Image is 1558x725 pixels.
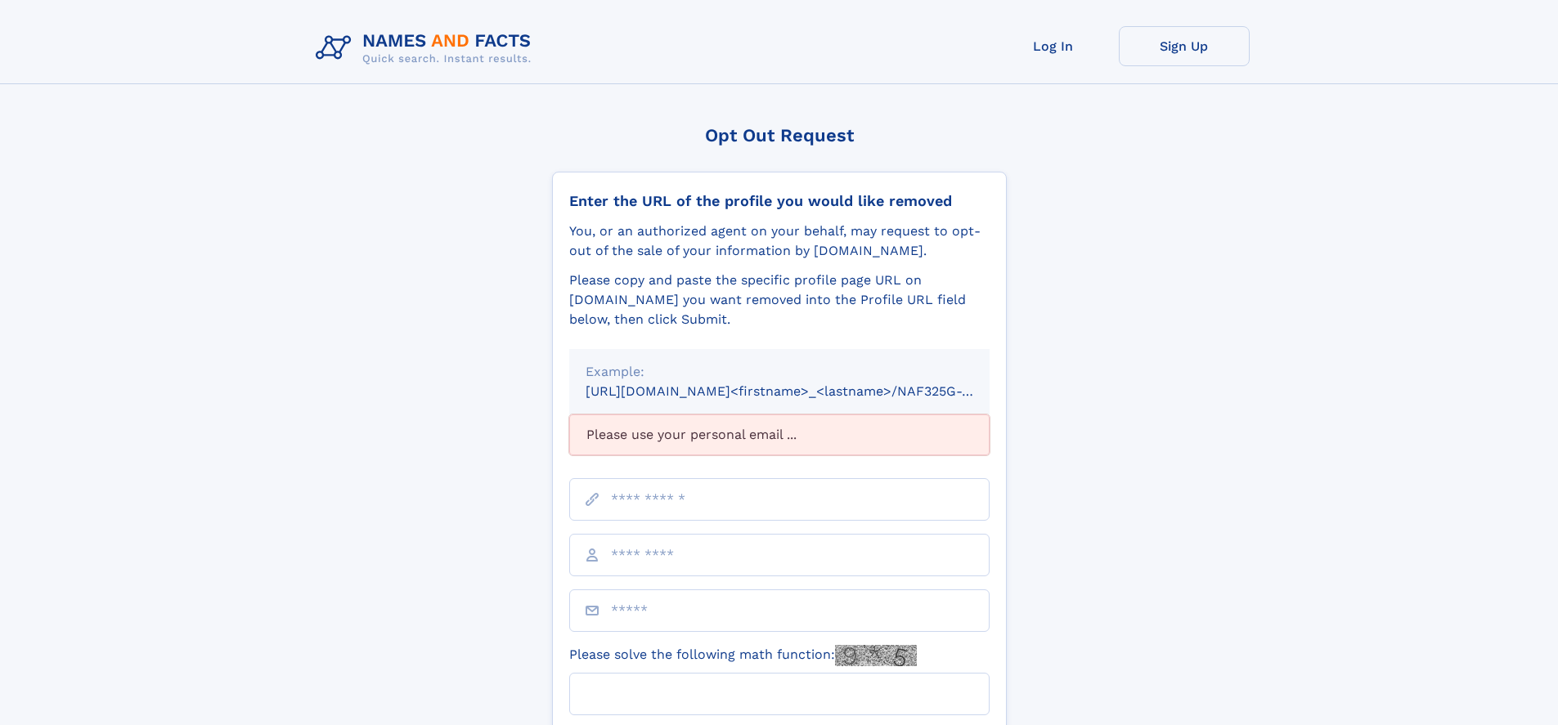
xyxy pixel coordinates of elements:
label: Please solve the following math function: [569,645,917,666]
div: Example: [586,362,973,382]
div: Enter the URL of the profile you would like removed [569,192,990,210]
small: [URL][DOMAIN_NAME]<firstname>_<lastname>/NAF325G-xxxxxxxx [586,383,1021,399]
a: Log In [988,26,1119,66]
div: Please use your personal email ... [569,414,990,455]
div: You, or an authorized agent on your behalf, may request to opt-out of the sale of your informatio... [569,222,990,261]
img: Logo Names and Facts [309,26,545,70]
a: Sign Up [1119,26,1250,66]
div: Please copy and paste the specific profile page URL on [DOMAIN_NAME] you want removed into the Pr... [569,271,990,329]
div: Opt Out Request [552,125,1007,145]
